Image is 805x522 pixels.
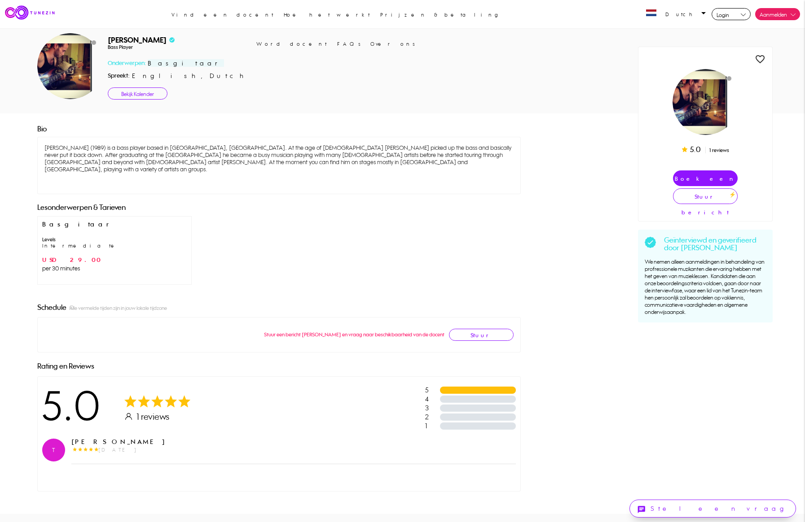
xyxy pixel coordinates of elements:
td: Stuur een bericht [PERSON_NAME] en vraag naar beschikbaarheid van de docent [262,322,447,348]
div: 4 [425,395,438,404]
a: Stuur bericht [449,329,514,341]
div: Bio [37,125,47,133]
img: downarrowblack.svg [741,13,746,16]
div: [PERSON_NAME] [71,439,516,445]
img: downarrow.svg [791,13,796,16]
div: 5 [425,386,438,395]
i: info_outline [69,303,74,310]
div: Basgitaar [42,221,187,227]
a: Aanmelden [755,8,800,20]
span: 1 reviews [709,147,729,153]
small: Alle vermelde tijden zijn in jouw lokale tijdzone [69,305,167,311]
a: Prijzen & betaling [376,0,504,29]
a: Over ons [366,30,419,58]
span: | [704,145,707,154]
div: 2 [425,413,438,422]
div: [PERSON_NAME] (1989) is a bass player based in [GEOGRAPHIC_DATA], [GEOGRAPHIC_DATA]. At the age o... [37,137,521,194]
span: per 30 minutes [42,264,187,273]
i: favorite_border [755,54,765,65]
div: Intermediate [42,243,187,249]
td: English,Dutch [132,73,249,78]
span: Login [717,12,729,18]
div: 3 [425,404,438,413]
a: Login [712,8,751,20]
span: Aanmelden [760,11,787,18]
a: Bekijk Kalender [108,87,167,100]
span: Rating en Reviews [37,361,94,370]
div: Lesonderwerpen & Tarieven [37,203,521,212]
a: Boek een proefles ⚡ [673,170,738,186]
img: verifiedtag.svg [645,237,656,248]
td: [DATE] [98,445,141,455]
span: Basgitaar [148,59,224,67]
img: personrating.svg [125,413,132,420]
a: FAQs [333,30,365,58]
td: Stel een vraag [651,500,788,517]
img: star.svg [682,147,687,152]
div: 5.0 [37,381,118,430]
a: Vind een docent [167,0,278,29]
span: USD 29.00 [42,256,187,265]
img: 3cda-a57b-4017-b3ed-e8ddb3436970nl.jpg [646,9,656,16]
img: 39473b05-d79c-4ae5-a96d-0c078290f986.png [673,69,739,135]
a: Word docent [252,30,331,58]
td: Geïnterviewd en geverifieerd door [PERSON_NAME] [662,230,769,252]
span: 5.0 [690,145,700,154]
span: Schedule [37,303,66,312]
a: Hoe het werkt [279,0,374,29]
img: 39473b05-d79c-4ae5-a96d-0c078290f986.png [37,33,103,99]
td: 1 reviews [136,411,169,422]
td: We nemen alleen aanmeldingen in behandeling van profressionele muzikanten die ervaring hebben met... [642,252,768,322]
a: chatStel een vraag [629,500,796,518]
td: Spreekt: [108,73,130,78]
div: Levels [42,236,187,243]
div: T [42,439,65,461]
a: Stuur bericht [673,188,738,204]
span: Dutch [665,11,698,17]
td: Onderwerpen: [108,58,146,69]
div: 1 [425,422,438,431]
i: chat [637,505,646,515]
